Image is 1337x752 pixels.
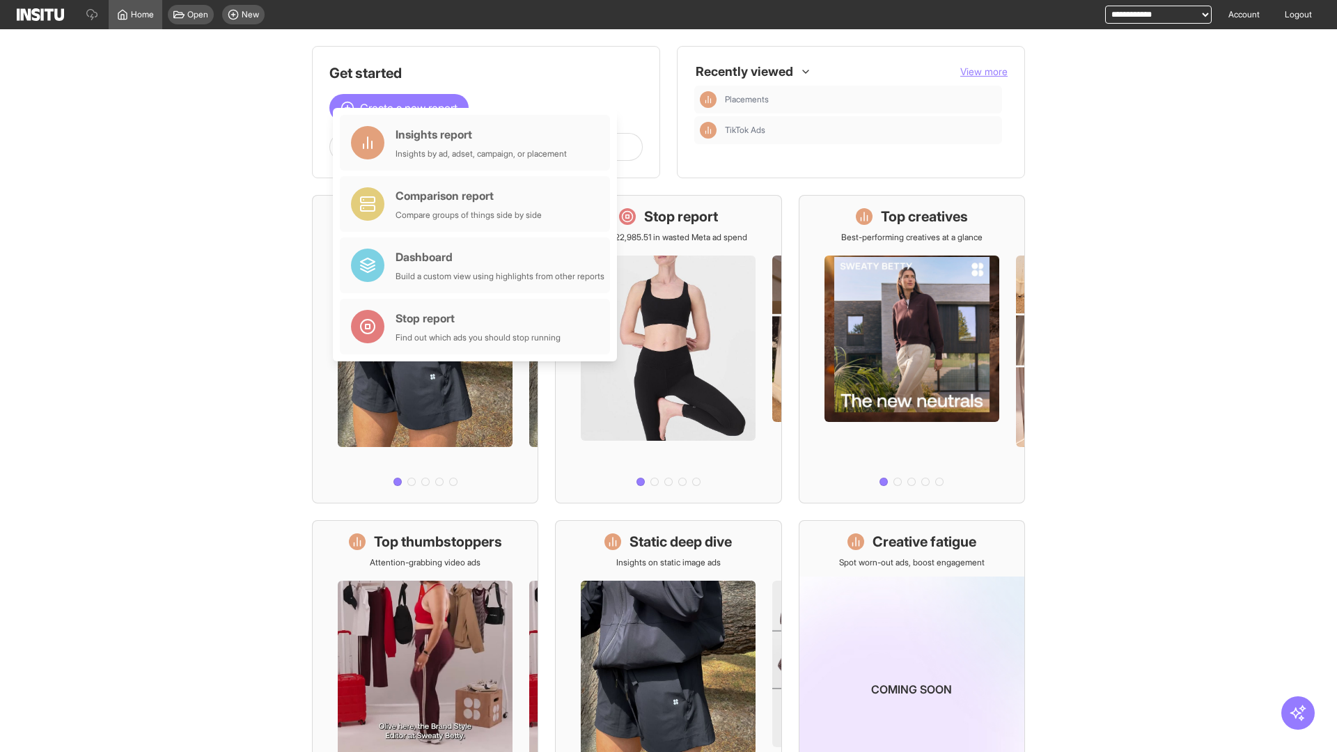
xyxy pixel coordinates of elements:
[881,207,968,226] h1: Top creatives
[725,125,996,136] span: TikTok Ads
[396,332,561,343] div: Find out which ads you should stop running
[329,63,643,83] h1: Get started
[187,9,208,20] span: Open
[644,207,718,226] h1: Stop report
[396,271,604,282] div: Build a custom view using highlights from other reports
[396,126,567,143] div: Insights report
[17,8,64,21] img: Logo
[131,9,154,20] span: Home
[396,249,604,265] div: Dashboard
[555,195,781,503] a: Stop reportSave £22,985.51 in wasted Meta ad spend
[396,187,542,204] div: Comparison report
[700,91,717,108] div: Insights
[725,125,765,136] span: TikTok Ads
[960,65,1008,77] span: View more
[799,195,1025,503] a: Top creativesBest-performing creatives at a glance
[960,65,1008,79] button: View more
[725,94,996,105] span: Placements
[616,557,721,568] p: Insights on static image ads
[841,232,983,243] p: Best-performing creatives at a glance
[396,310,561,327] div: Stop report
[370,557,480,568] p: Attention-grabbing video ads
[396,148,567,159] div: Insights by ad, adset, campaign, or placement
[329,94,469,122] button: Create a new report
[374,532,502,551] h1: Top thumbstoppers
[242,9,259,20] span: New
[590,232,747,243] p: Save £22,985.51 in wasted Meta ad spend
[396,210,542,221] div: Compare groups of things side by side
[700,122,717,139] div: Insights
[630,532,732,551] h1: Static deep dive
[360,100,458,116] span: Create a new report
[725,94,769,105] span: Placements
[312,195,538,503] a: What's live nowSee all active ads instantly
